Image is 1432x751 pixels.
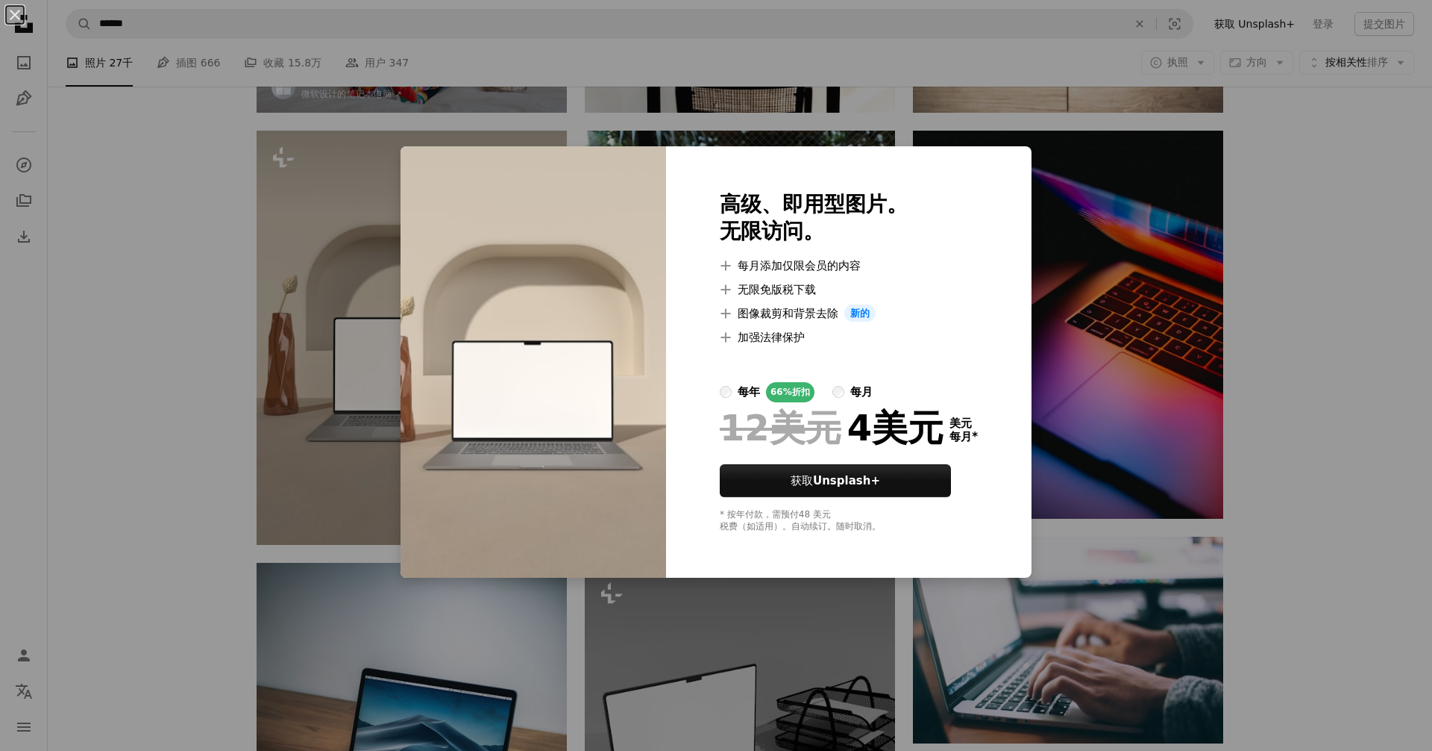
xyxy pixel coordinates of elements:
[738,307,838,320] font: 图像裁剪和背景去除
[738,331,805,344] font: 加强法律保护
[792,387,810,397] font: 折扣
[738,259,861,272] font: 每月添加仅限会员的内容
[720,509,799,520] font: * 按年付款，需预付
[720,464,951,497] button: 获取Unsplash+
[813,474,880,487] font: Unsplash+
[720,521,881,532] font: 税费（如适用）。自动续订。随时取消。
[720,219,824,243] font: 无限访问。
[791,474,813,487] font: 获取
[738,385,760,399] font: 每年
[799,509,831,520] font: 48 美元
[850,385,873,399] font: 每月
[770,387,792,397] font: 66%
[720,407,841,449] font: 12美元
[720,386,732,398] input: 每年66%折扣
[850,308,870,319] font: 新的
[949,417,972,430] font: 美元
[847,407,943,449] font: 4美元
[720,192,908,216] font: 高级、即用型图片。
[949,430,972,443] font: 每月
[832,386,844,398] input: 每月
[738,283,816,296] font: 无限免版税下载
[401,146,666,579] img: premium_photo-1681302427948-2fd0eca629b1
